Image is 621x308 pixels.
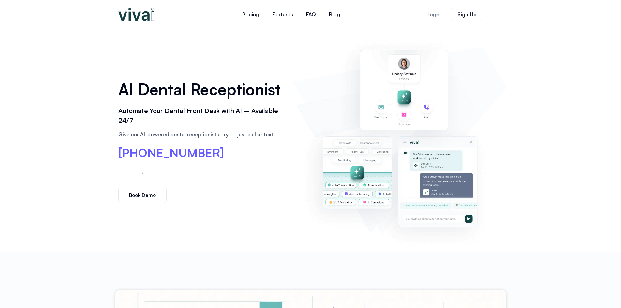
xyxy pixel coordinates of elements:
[118,147,224,159] a: [PHONE_NUMBER]
[129,193,156,198] span: Book Demo
[118,187,167,203] a: Book Demo
[118,106,287,125] h2: Automate Your Dental Front Desk with AI – Available 24/7
[236,7,266,22] a: Pricing
[296,35,503,246] img: AI dental receptionist dashboard – virtual receptionist dental office
[118,78,287,101] h1: AI Dental Receptionist
[266,7,300,22] a: Features
[451,8,483,21] a: Sign Up
[427,12,439,17] span: Login
[322,7,347,22] a: Blog
[118,130,287,138] p: Give our AI-powered dental receptionist a try — just call or text.
[457,12,477,17] span: Sign Up
[300,7,322,22] a: FAQ
[197,7,386,22] nav: Menu
[420,8,447,21] a: Login
[140,169,148,176] p: or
